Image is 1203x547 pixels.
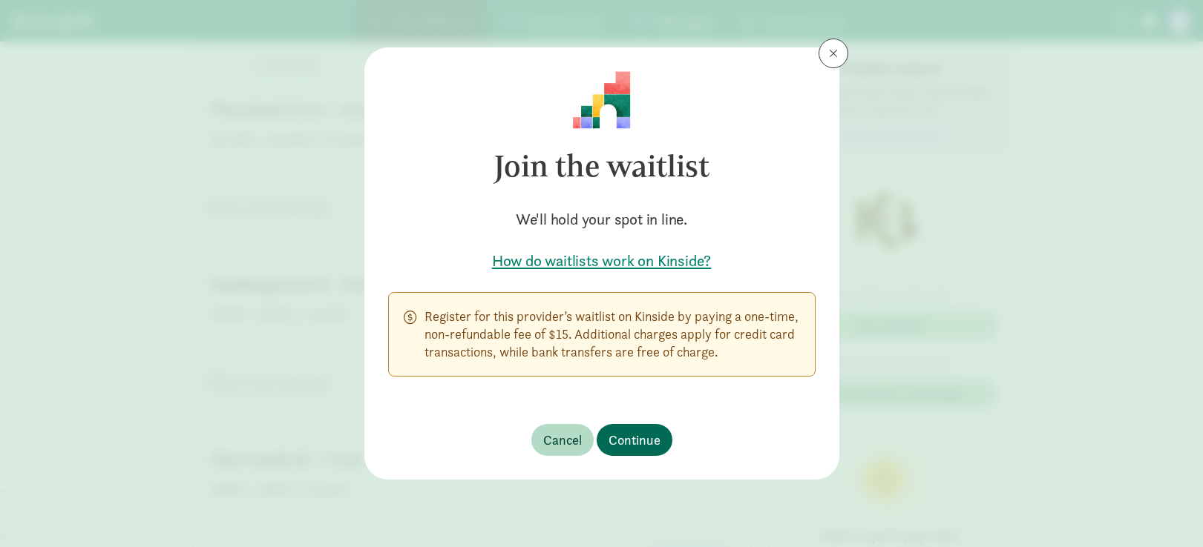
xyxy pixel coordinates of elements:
h3: Join the waitlist [388,129,816,203]
h5: We'll hold your spot in line. [388,209,816,230]
button: Continue [597,424,672,456]
a: How do waitlists work on Kinside? [388,251,816,271]
button: Cancel [531,424,594,456]
span: Cancel [543,430,582,450]
span: Continue [609,430,660,450]
p: Register for this provider’s waitlist on Kinside by paying a one-time, non-refundable fee of $15.... [425,308,800,361]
